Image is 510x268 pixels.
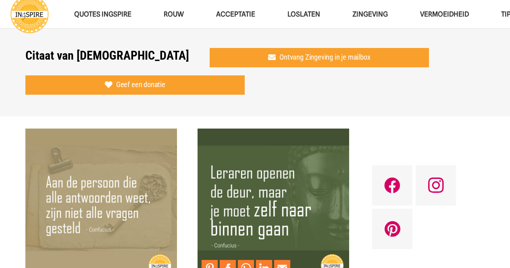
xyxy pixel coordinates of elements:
[116,80,165,89] span: Geef een donatie
[25,129,177,137] a: Aan de persoon die alle antwoorden weet – Citaat van Confucius
[25,48,189,63] h1: Citaat van [DEMOGRAPHIC_DATA]
[404,4,485,25] a: VERMOEIDHEIDVERMOEIDHEID Menu
[352,10,388,18] span: Zingeving
[420,10,469,18] span: VERMOEIDHEID
[372,165,412,206] a: Facebook
[198,129,349,137] a: Leraren openen de deur maar je moet zelf naar binnen gaan
[210,48,429,67] a: Ontvang Zingeving in je mailbox
[216,10,255,18] span: Acceptatie
[164,10,184,18] span: ROUW
[279,53,370,62] span: Ontvang Zingeving in je mailbox
[74,10,131,18] span: QUOTES INGSPIRE
[287,10,320,18] span: Loslaten
[336,4,404,25] a: ZingevingZingeving Menu
[25,75,245,95] a: Geef een donatie
[372,209,412,249] a: Pinterest
[200,4,271,25] a: AcceptatieAcceptatie Menu
[271,4,336,25] a: LoslatenLoslaten Menu
[58,4,148,25] a: QUOTES INGSPIREQUOTES INGSPIRE Menu
[148,4,200,25] a: ROUWROUW Menu
[416,165,456,206] a: Instagram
